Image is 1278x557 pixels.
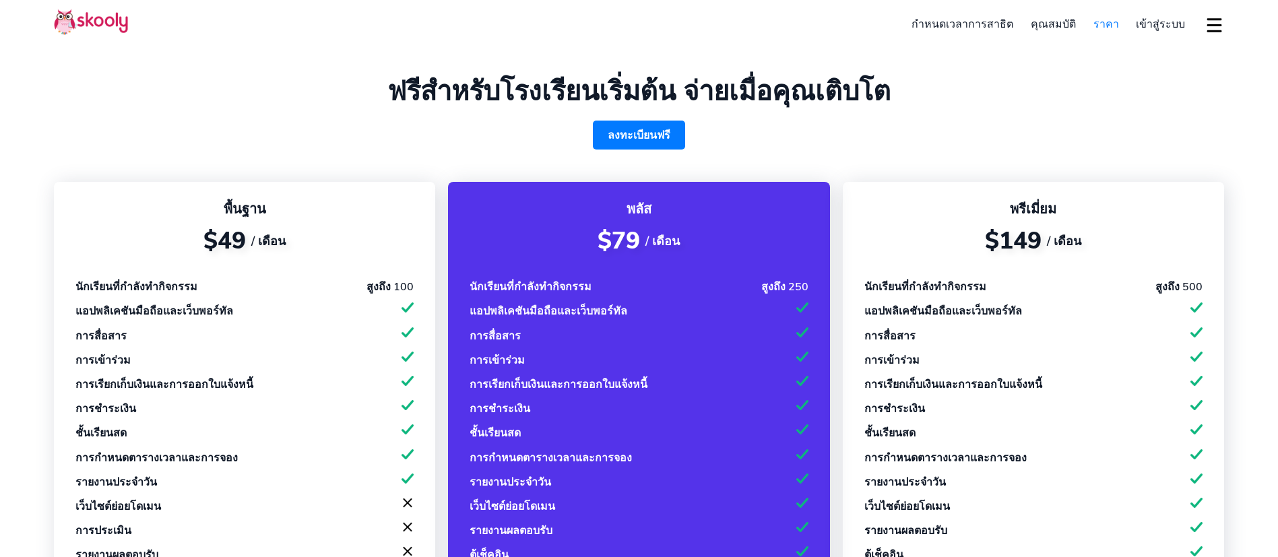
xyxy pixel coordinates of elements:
[903,12,1023,36] a: กำหนดเวลาการสาธิต
[470,449,632,466] div: การกำหนดตารางเวลาและการจอง
[598,225,640,257] span: $79
[470,498,555,515] div: เว็บไซต์ย่อยโดเมน
[75,449,238,466] div: การกำหนดตารางเวลาและการจอง
[470,376,647,393] div: การเรียกเก็บเงินและการออกใบแจ้งหนี้
[864,498,950,515] div: เว็บไซต์ย่อยโดเมน
[75,352,131,368] div: การเข้าร่วม
[864,376,1042,393] div: การเรียกเก็บเงินและการออกใบแจ้งหนี้
[864,522,947,539] div: รายงานผลตอบรับ
[1093,17,1119,32] span: ราคา
[1022,12,1085,36] a: คุณสมบัติ
[75,198,414,220] div: พื้นฐาน
[75,473,157,490] div: รายงานประจำวัน
[864,278,986,295] div: นักเรียนที่กำลังทำกิจกรรม
[761,278,808,295] div: สูงถึง 250
[470,302,627,319] div: แอปพลิเคชันมือถือและเว็บพอร์ทัล
[75,327,127,344] div: การสื่อสาร
[864,449,1027,466] div: การกำหนดตารางเวลาและการจอง
[1136,17,1185,32] span: เข้าสู่ระบบ
[864,424,916,441] div: ชั้นเรียนสด
[1155,278,1203,295] div: สูงถึง 500
[75,522,131,539] div: การประเมิน
[75,400,136,417] div: การชำระเงิน
[864,400,925,417] div: การชำระเงิน
[864,198,1203,220] div: พรีเมี่ยม
[470,400,530,417] div: การชำระเงิน
[54,9,128,35] img: Skooly
[470,522,552,539] div: รายงานผลตอบรับ
[1085,12,1128,36] a: ราคา
[470,424,521,441] div: ชั้นเรียนสด
[470,327,521,344] div: การสื่อสาร
[470,198,808,220] div: พลัส
[1127,12,1194,36] a: เข้าสู่ระบบ
[251,231,286,251] span: / เดือน
[1047,231,1081,251] span: / เดือน
[864,473,946,490] div: รายงานประจำวัน
[864,302,1022,319] div: แอปพลิเคชันมือถือและเว็บพอร์ทัล
[864,327,916,344] div: การสื่อสาร
[54,75,1224,108] h1: ฟรีสำหรับโรงเรียนเริ่มต้น จ่ายเมื่อคุณเติบโต
[1205,9,1224,40] button: dropdown menu
[75,302,233,319] div: แอปพลิเคชันมือถือและเว็บพอร์ทัล
[864,352,920,368] div: การเข้าร่วม
[75,424,127,441] div: ชั้นเรียนสด
[203,225,246,257] span: $49
[470,278,592,295] div: นักเรียนที่กำลังทำกิจกรรม
[470,473,551,490] div: รายงานประจำวัน
[75,278,197,295] div: นักเรียนที่กำลังทำกิจกรรม
[645,231,680,251] span: / เดือน
[75,376,253,393] div: การเรียกเก็บเงินและการออกใบแจ้งหนี้
[366,278,414,295] div: สูงถึง 100
[470,352,525,368] div: การเข้าร่วม
[75,498,161,515] div: เว็บไซต์ย่อยโดเมน
[985,225,1042,257] span: $149
[593,121,685,150] a: ลงทะเบียนฟรี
